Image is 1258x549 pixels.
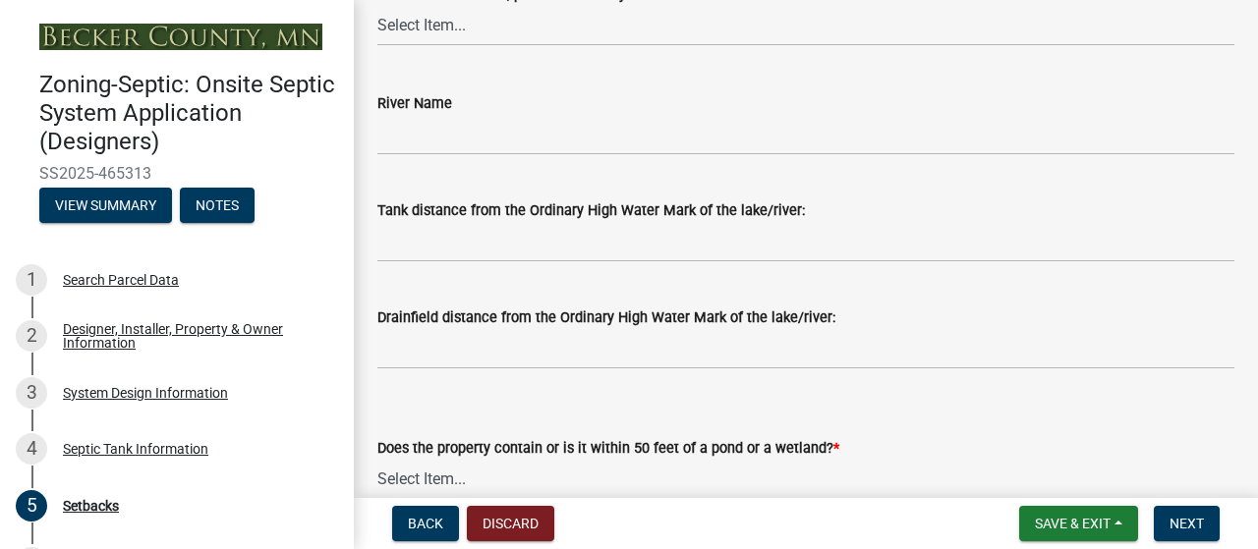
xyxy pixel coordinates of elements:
label: Drainfield distance from the Ordinary High Water Mark of the lake/river: [377,311,835,325]
span: Save & Exit [1035,516,1111,531]
h4: Zoning-Septic: Onsite Septic System Application (Designers) [39,71,338,155]
div: Setbacks [63,499,119,513]
button: Notes [180,188,255,223]
img: Becker County, Minnesota [39,24,322,50]
div: Designer, Installer, Property & Owner Information [63,322,322,350]
div: System Design Information [63,386,228,400]
span: Back [408,516,443,531]
div: Septic Tank Information [63,442,208,456]
button: Next [1154,506,1220,541]
label: Tank distance from the Ordinary High Water Mark of the lake/river: [377,204,805,218]
div: 2 [16,320,47,352]
label: Does the property contain or is it within 50 feet of a pond or a wetland? [377,442,839,456]
button: View Summary [39,188,172,223]
wm-modal-confirm: Summary [39,198,172,214]
label: River Name [377,97,452,111]
div: 4 [16,433,47,465]
button: Save & Exit [1019,506,1138,541]
span: Next [1170,516,1204,531]
button: Back [392,506,459,541]
div: 3 [16,377,47,409]
span: SS2025-465313 [39,164,314,183]
wm-modal-confirm: Notes [180,198,255,214]
div: Search Parcel Data [63,273,179,287]
button: Discard [467,506,554,541]
div: 1 [16,264,47,296]
div: 5 [16,490,47,522]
